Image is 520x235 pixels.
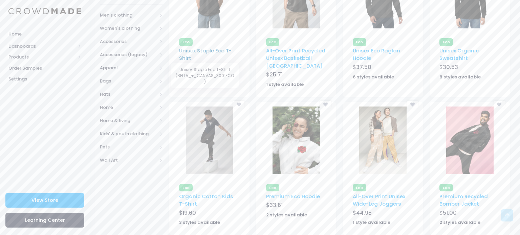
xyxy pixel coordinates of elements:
[353,219,390,226] strong: 1 style available
[179,47,232,62] a: Unisex Staple Eco T-Shirt
[439,219,480,226] strong: 2 styles available
[356,63,371,71] span: 37.50
[100,65,157,71] span: Apparel
[266,81,304,88] strong: 1 style available
[266,184,280,191] span: Eco
[356,209,372,217] span: 44.95
[266,38,280,46] span: Eco
[100,131,157,137] span: Kids' & youth clothing
[182,209,196,217] span: 19.60
[353,47,400,62] a: Unisex Eco Raglan Hoodie
[100,25,157,32] span: Women's clothing
[269,71,283,78] span: 25.71
[266,212,307,218] strong: 2 styles available
[100,12,157,19] span: Men's clothing
[439,63,500,73] div: $
[266,71,326,80] div: $
[439,209,500,218] div: $
[8,8,81,15] img: Logo
[179,184,193,191] span: Eco
[443,63,458,71] span: 30.53
[100,117,157,124] span: Home & living
[8,43,75,50] span: Dashboards
[8,65,81,72] span: Order Samples
[100,51,157,58] span: Accessories (legacy)
[100,91,157,98] span: Hats
[179,209,239,218] div: $
[439,47,479,62] a: Unisex Organic Sweatshirt
[353,209,413,218] div: $
[8,76,81,83] span: Settings
[439,193,488,207] a: Premium Recycled Bomber Jacket
[100,78,157,85] span: Bags
[5,213,84,228] a: Learning Center
[25,217,65,224] span: Learning Center
[8,31,81,38] span: Home
[171,63,239,88] div: Unisex Staple Eco T-Shirt (BELLA_+_CANVAS_3001ECO)
[353,184,366,191] span: Eco
[266,47,325,69] a: All-Over Print Recycled Unisex Basketball [GEOGRAPHIC_DATA]
[443,209,457,217] span: 51.00
[439,74,481,80] strong: 8 styles available
[100,104,157,111] span: Home
[353,63,413,73] div: $
[31,197,58,204] span: View Store
[100,144,157,150] span: Pets
[100,157,157,164] span: Wall Art
[439,38,453,46] span: Eco
[266,193,320,200] a: Premium Eco Hoodie
[100,38,157,45] span: Accessories
[179,193,233,207] a: Organic Cotton Kids T-Shirt
[179,219,220,226] strong: 3 styles available
[179,38,193,46] span: Eco
[353,193,405,207] a: All-Over Print Unisex Wide-Leg Joggers
[266,201,326,211] div: $
[353,74,394,80] strong: 6 styles available
[439,184,453,191] span: Eco
[353,38,366,46] span: Eco
[8,54,75,61] span: Products
[269,201,283,209] span: 33.61
[5,193,84,208] a: View Store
